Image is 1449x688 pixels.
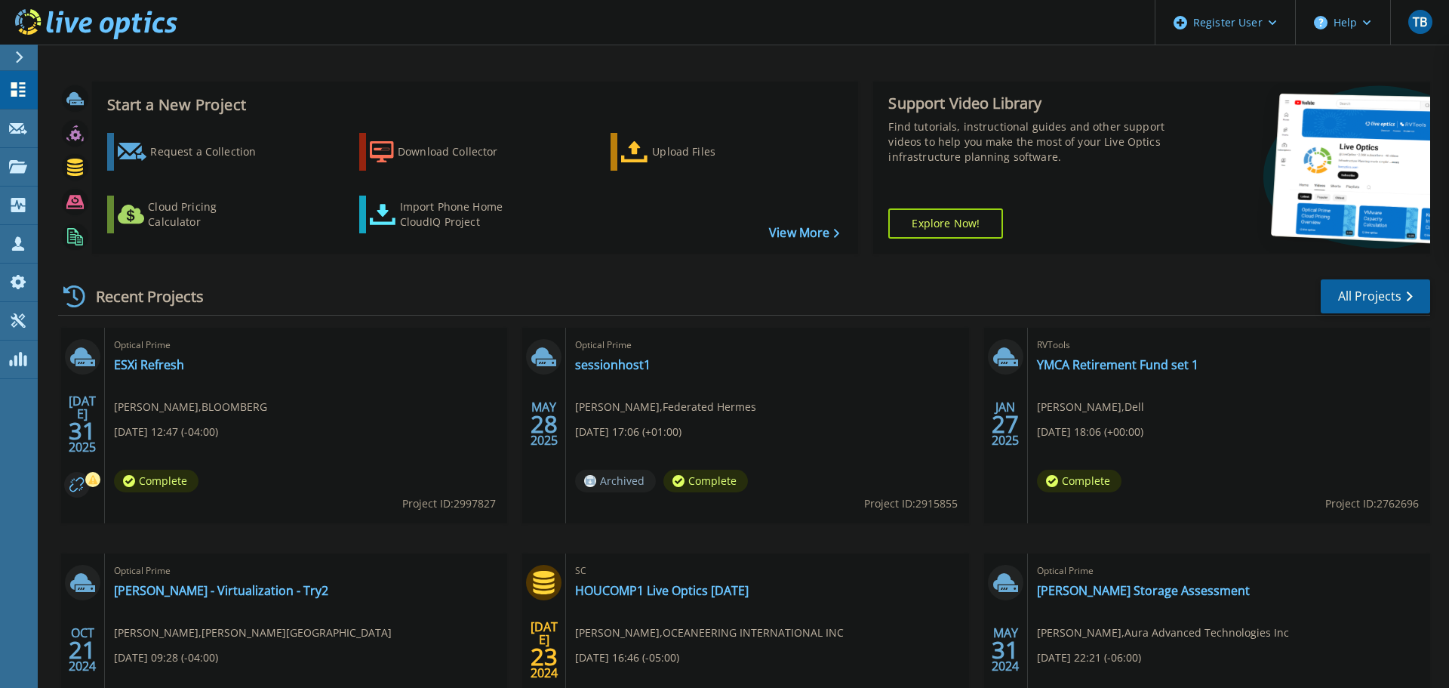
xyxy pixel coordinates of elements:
[575,563,959,579] span: SC
[114,625,392,641] span: [PERSON_NAME] , [PERSON_NAME][GEOGRAPHIC_DATA]
[575,470,656,492] span: Archived
[575,625,844,641] span: [PERSON_NAME] , OCEANEERING INTERNATIONAL INC
[530,396,558,452] div: MAY 2025
[575,337,959,353] span: Optical Prime
[530,622,558,677] div: [DATE] 2024
[769,226,839,240] a: View More
[114,470,198,492] span: Complete
[1037,357,1198,372] a: YMCA Retirement Fund set 1
[575,583,749,598] a: HOUCOMP1 Live Optics [DATE]
[1037,399,1144,415] span: [PERSON_NAME] , Dell
[107,196,275,233] a: Cloud Pricing Calculator
[888,119,1172,165] div: Find tutorials, instructional guides and other support videos to help you make the most of your L...
[400,199,518,230] div: Import Phone Home CloudIQ Project
[1413,16,1427,28] span: TB
[888,94,1172,113] div: Support Video Library
[652,137,773,167] div: Upload Files
[398,137,518,167] div: Download Collector
[58,278,224,315] div: Recent Projects
[68,396,97,452] div: [DATE] 2025
[1037,563,1421,579] span: Optical Prime
[1321,279,1430,313] a: All Projects
[663,470,748,492] span: Complete
[68,622,97,677] div: OCT 2024
[359,133,528,171] a: Download Collector
[402,495,496,512] span: Project ID: 2997827
[114,337,498,353] span: Optical Prime
[1037,625,1289,641] span: [PERSON_NAME] , Aura Advanced Technologies Inc
[531,418,558,430] span: 28
[992,418,1019,430] span: 27
[1037,470,1121,492] span: Complete
[991,396,1020,452] div: JAN 2025
[1037,337,1421,353] span: RVTools
[575,649,679,666] span: [DATE] 16:46 (-05:00)
[114,583,328,598] a: [PERSON_NAME] - Virtualization - Try2
[888,208,1003,239] a: Explore Now!
[575,357,651,372] a: sessionhost1
[150,137,271,167] div: Request a Collection
[575,399,756,415] span: [PERSON_NAME] , Federated Hermes
[114,424,218,440] span: [DATE] 12:47 (-04:00)
[575,424,681,440] span: [DATE] 17:06 (+01:00)
[114,563,498,579] span: Optical Prime
[531,650,558,663] span: 23
[1325,495,1419,512] span: Project ID: 2762696
[1037,583,1250,598] a: [PERSON_NAME] Storage Assessment
[114,357,184,372] a: ESXi Refresh
[69,424,96,437] span: 31
[864,495,958,512] span: Project ID: 2915855
[114,399,267,415] span: [PERSON_NAME] , BLOOMBERG
[107,97,839,113] h3: Start a New Project
[148,199,269,230] div: Cloud Pricing Calculator
[69,643,96,656] span: 21
[1037,424,1143,440] span: [DATE] 18:06 (+00:00)
[107,133,275,171] a: Request a Collection
[114,649,218,666] span: [DATE] 09:28 (-04:00)
[991,622,1020,677] div: MAY 2024
[611,133,779,171] a: Upload Files
[992,643,1019,656] span: 31
[1037,649,1141,666] span: [DATE] 22:21 (-06:00)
